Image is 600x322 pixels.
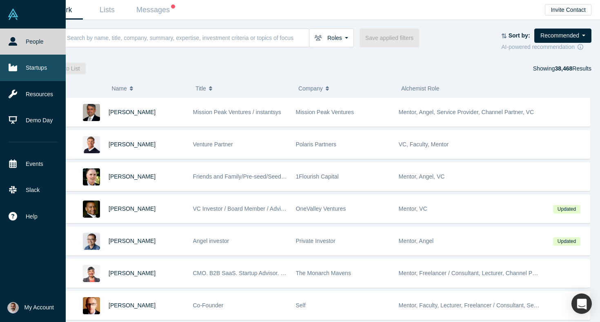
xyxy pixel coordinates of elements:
[83,201,100,218] img: Juan Scarlett's Profile Image
[111,80,187,97] button: Name
[109,141,156,148] a: [PERSON_NAME]
[545,4,591,15] button: Invite Contact
[26,212,38,221] span: Help
[399,109,534,115] span: Mentor, Angel, Service Provider, Channel Partner, VC
[296,238,336,244] span: Private Investor
[533,63,591,74] div: Showing
[553,237,580,246] span: Updated
[193,173,340,180] span: Friends and Family/Pre-seed/Seed Angel and VC Investor
[509,32,530,39] strong: Sort by:
[555,65,572,72] strong: 38,468
[196,80,206,97] span: Title
[131,0,180,20] a: Messages
[296,270,351,276] span: The Monarch Mavens
[296,302,306,309] span: Self
[109,302,156,309] a: [PERSON_NAME]
[47,63,86,74] button: Add to List
[193,141,233,148] span: Venture Partner
[83,104,100,121] img: Vipin Chawla's Profile Image
[360,29,419,47] button: Save applied filters
[66,28,309,47] input: Search by name, title, company, summary, expertise, investment criteria or topics of focus
[109,238,156,244] a: [PERSON_NAME]
[7,9,19,20] img: Alchemist Vault Logo
[555,65,591,72] span: Results
[7,302,54,313] button: My Account
[399,205,427,212] span: Mentor, VC
[83,136,100,153] img: Gary Swart's Profile Image
[399,141,449,148] span: VC, Faculty, Mentor
[7,302,19,313] img: Gotam Bhardwaj's Account
[109,173,156,180] a: [PERSON_NAME]
[401,85,439,92] span: Alchemist Role
[296,205,346,212] span: OneValley Ventures
[296,141,337,148] span: Polaris Partners
[501,43,591,51] div: AI-powered recommendation
[111,80,127,97] span: Name
[193,205,289,212] span: VC Investor / Board Member / Advisor
[298,80,393,97] button: Company
[109,205,156,212] a: [PERSON_NAME]
[83,265,100,282] img: Sonya Pelia's Profile Image
[298,80,323,97] span: Company
[553,205,580,214] span: Updated
[83,233,100,250] img: Danny Chee's Profile Image
[399,238,434,244] span: Mentor, Angel
[296,173,339,180] span: 1Flourish Capital
[193,109,281,115] span: Mission Peak Ventures / instantsys
[83,168,100,185] img: David Lane's Profile Image
[196,80,290,97] button: Title
[109,109,156,115] a: [PERSON_NAME]
[193,302,224,309] span: Co-Founder
[309,29,354,47] button: Roles
[109,270,156,276] a: [PERSON_NAME]
[193,270,460,276] span: CMO. B2B SaaS. Startup Advisor. Non-Profit Leader. TEDx Speaker. Founding LP at How Women Invest.
[193,238,229,244] span: Angel investor
[399,270,592,276] span: Mentor, Freelancer / Consultant, Lecturer, Channel Partner, Service Provider
[399,173,445,180] span: Mentor, Angel, VC
[296,109,354,115] span: Mission Peak Ventures
[24,303,54,312] span: My Account
[534,29,591,43] button: Recommended
[83,297,100,314] img: Robert Winder's Profile Image
[83,0,131,20] a: Lists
